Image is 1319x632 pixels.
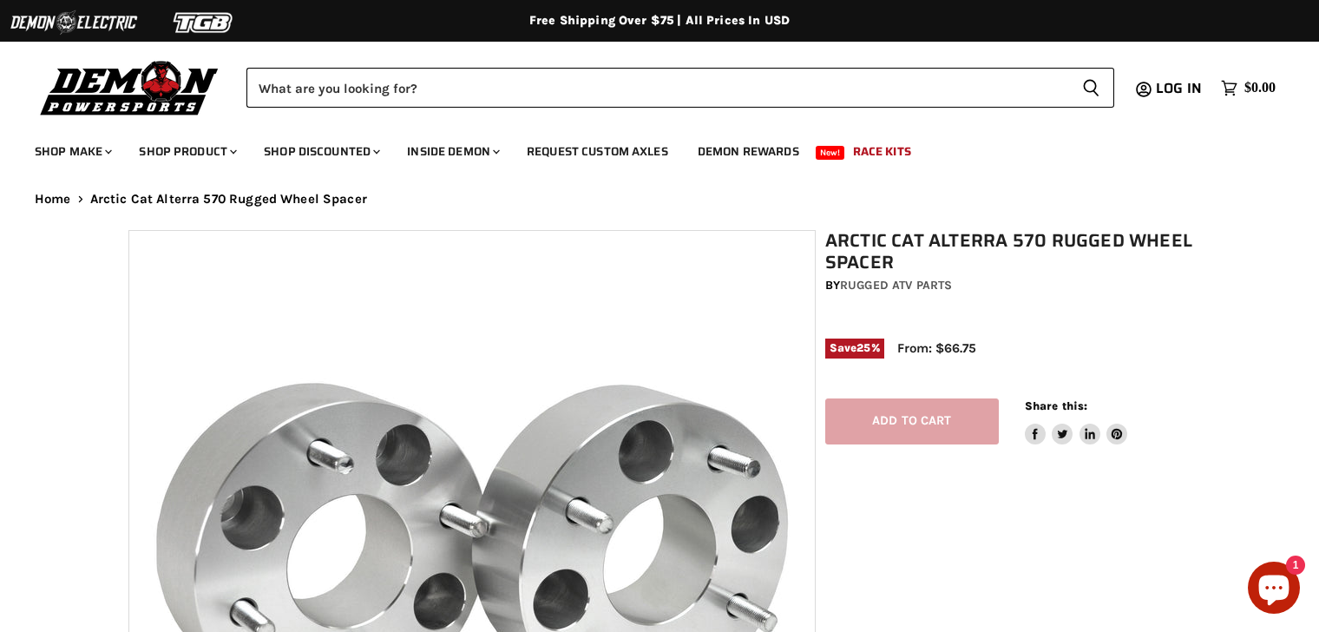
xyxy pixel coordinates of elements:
[825,230,1200,273] h1: Arctic Cat Alterra 570 Rugged Wheel Spacer
[394,134,510,169] a: Inside Demon
[246,68,1068,108] input: Search
[1243,562,1305,618] inbox-online-store-chat: Shopify online store chat
[22,127,1271,169] ul: Main menu
[897,340,976,356] span: From: $66.75
[139,6,269,39] img: TGB Logo 2
[816,146,845,160] span: New!
[35,192,71,207] a: Home
[9,6,139,39] img: Demon Electric Logo 2
[1025,399,1087,412] span: Share this:
[1156,77,1202,99] span: Log in
[825,339,884,358] span: Save %
[840,134,924,169] a: Race Kits
[1025,398,1128,444] aside: Share this:
[1212,76,1284,101] a: $0.00
[251,134,390,169] a: Shop Discounted
[90,192,367,207] span: Arctic Cat Alterra 570 Rugged Wheel Spacer
[35,56,225,118] img: Demon Powersports
[856,341,870,354] span: 25
[840,278,952,293] a: Rugged ATV Parts
[825,276,1200,295] div: by
[1068,68,1114,108] button: Search
[685,134,812,169] a: Demon Rewards
[126,134,247,169] a: Shop Product
[22,134,122,169] a: Shop Make
[1244,80,1276,96] span: $0.00
[514,134,681,169] a: Request Custom Axles
[246,68,1114,108] form: Product
[1148,81,1212,96] a: Log in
